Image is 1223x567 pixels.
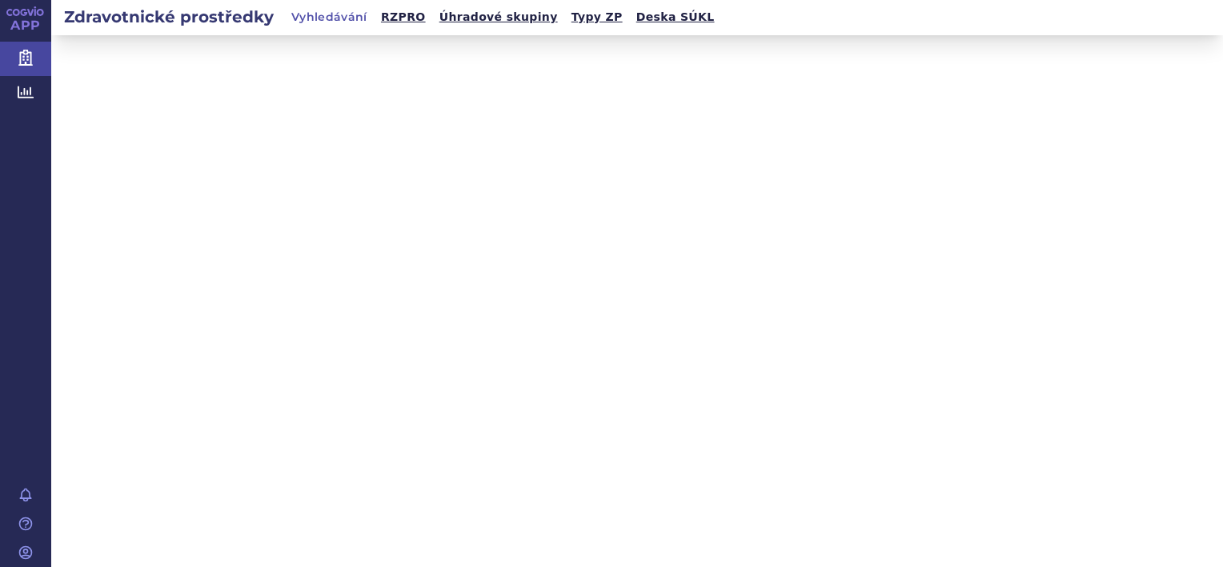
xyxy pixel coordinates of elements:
[632,6,720,28] a: Deska SÚKL
[51,6,287,28] h2: Zdravotnické prostředky
[376,6,431,28] a: RZPRO
[287,6,372,29] a: Vyhledávání
[567,6,628,28] a: Typy ZP
[435,6,563,28] a: Úhradové skupiny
